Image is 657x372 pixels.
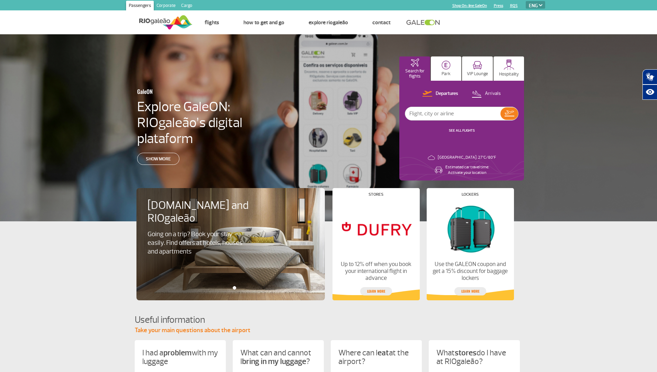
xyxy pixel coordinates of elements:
[148,230,246,256] p: Going on a trip? Book your stay easily. Find offers at hotels, houses and apartments
[436,348,512,366] p: What do I have at RIOgaleão?
[243,19,284,26] a: How to get and go
[432,202,508,255] img: Lockers
[126,1,154,12] a: Passengers
[411,59,419,67] img: airplaneHomeActive.svg
[494,56,524,81] button: Hospitality
[455,348,477,358] strong: stores
[137,153,179,165] a: Show more
[372,19,391,26] a: Contact
[142,348,218,366] p: I had a with my luggage
[163,348,192,358] strong: problem
[447,128,477,133] button: SEE ALL FLIGHTS
[338,261,414,282] p: Up to 12% off when you book your international flight in advance
[449,128,475,133] a: SEE ALL FLIGHTS
[148,199,314,256] a: [DOMAIN_NAME] and RIOgaleãoGoing on a trip? Book your stay easily. Find offers at hotels, houses ...
[137,84,253,99] h3: GaleON
[420,89,460,98] button: Departures
[242,356,306,366] strong: bring in my luggage
[473,61,482,70] img: vipRoom.svg
[360,287,392,295] a: Learn more
[338,348,414,366] p: Where can I at the airport?
[470,89,503,98] button: Arrivals
[135,326,523,335] p: Take your main questions about the airport
[432,261,508,282] p: Use the GALEON coupon and get a 15% discount for baggage lockers
[462,193,479,196] h4: Lockers
[378,348,389,358] strong: eat
[485,90,501,97] p: Arrivals
[178,1,195,12] a: Cargo
[504,59,514,70] img: hospitality.svg
[431,56,462,81] button: Park
[436,90,458,97] p: Departures
[137,99,287,147] h4: Explore GaleON: RIOgaleão’s digital plataform
[338,202,414,255] img: Stores
[445,165,489,176] p: Estimated car travel time: Activate your location
[642,69,657,85] button: Abrir tradutor de língua de sinais.
[154,1,178,12] a: Corporate
[399,56,430,81] button: Search for flights
[467,71,488,77] p: VIP Lounge
[454,287,486,295] a: Learn more
[499,72,519,77] p: Hospitality
[462,56,493,81] button: VIP Lounge
[510,3,518,8] a: RQS
[452,3,487,8] a: Shop On-line GaleOn
[403,69,427,79] p: Search for flights
[442,71,451,77] p: Park
[494,3,503,8] a: Press
[642,69,657,100] div: Plugin de acessibilidade da Hand Talk.
[240,348,316,366] p: What can and cannot I ?
[369,193,383,196] h4: Stores
[405,107,500,120] input: Flight, city or airline
[148,199,258,225] h4: [DOMAIN_NAME] and RIOgaleão
[642,85,657,100] button: Abrir recursos assistivos.
[135,313,523,326] h4: Useful information
[438,155,496,160] p: [GEOGRAPHIC_DATA]: 27°C/80°F
[205,19,219,26] a: Flights
[442,61,451,70] img: carParkingHome.svg
[309,19,348,26] a: Explore RIOgaleão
